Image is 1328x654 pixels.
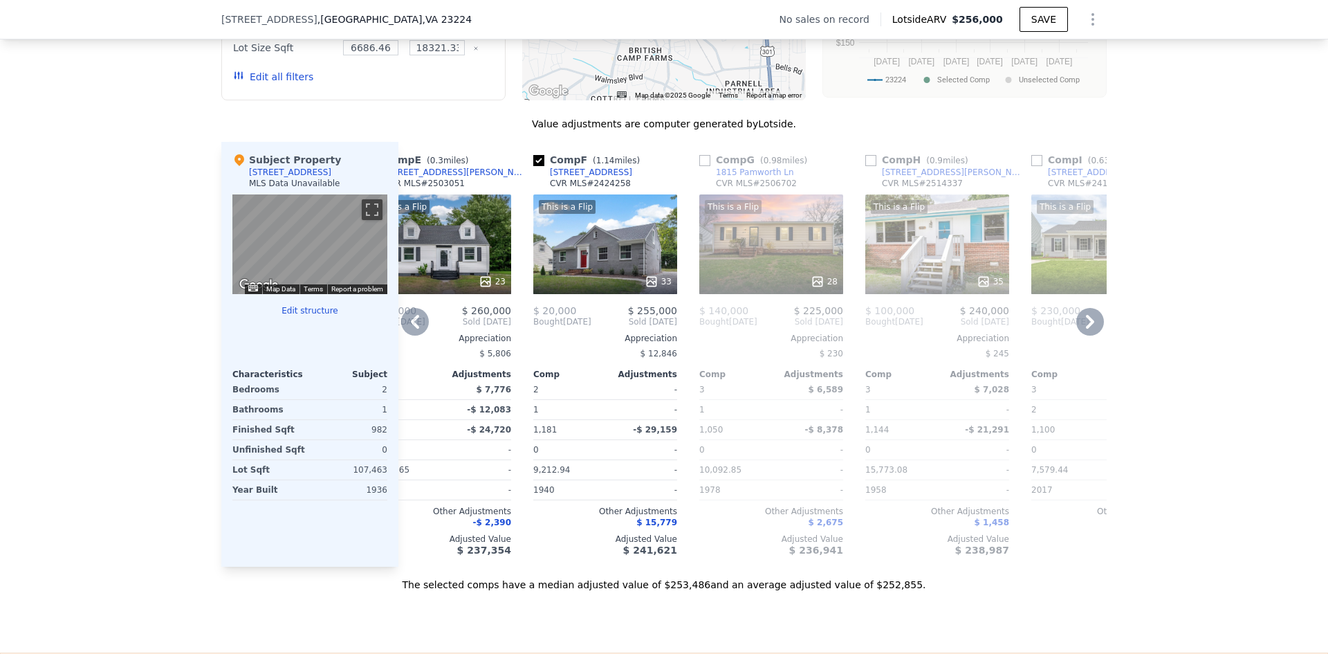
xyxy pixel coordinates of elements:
[699,369,771,380] div: Comp
[526,82,571,100] img: Google
[865,316,923,327] div: [DATE]
[952,14,1003,25] span: $256,000
[1031,316,1089,327] div: [DATE]
[699,400,768,419] div: 1
[533,445,539,455] span: 0
[533,400,602,419] div: 1
[422,14,472,25] span: , VA 23224
[940,460,1009,480] div: -
[310,369,387,380] div: Subject
[865,167,1026,178] a: [STREET_ADDRESS][PERSON_NAME]
[362,199,382,220] button: Toggle fullscreen view
[719,91,738,99] a: Terms
[1048,178,1129,189] div: CVR MLS # 2417941
[608,440,677,460] div: -
[699,316,729,327] span: Bought
[367,400,436,419] div: 1.5
[1031,445,1037,455] span: 0
[608,460,677,480] div: -
[1031,153,1141,167] div: Comp I
[479,275,506,289] div: 23
[479,349,511,358] span: $ 5,806
[757,316,843,327] span: Sold [DATE]
[1031,167,1192,178] a: [STREET_ADDRESS][PERSON_NAME]
[442,480,511,500] div: -
[965,425,1009,435] span: -$ 21,291
[1046,57,1073,66] text: [DATE]
[865,385,871,394] span: 3
[533,305,576,316] span: $ 20,000
[1031,465,1068,475] span: 7,579.44
[960,305,1009,316] span: $ 240,000
[699,153,813,167] div: Comp G
[617,91,627,98] button: Keyboard shortcuts
[526,82,571,100] a: Open this area in Google Maps (opens a new window)
[623,545,677,556] span: $ 241,621
[367,167,528,178] a: [STREET_ADDRESS][PERSON_NAME]
[1031,333,1175,344] div: Appreciation
[467,405,511,415] span: -$ 12,083
[473,518,511,527] span: -$ 2,390
[232,420,307,439] div: Finished Sqft
[533,316,591,327] div: [DATE]
[885,75,906,84] text: 23224
[367,153,474,167] div: Comp E
[1031,425,1055,435] span: 1,100
[249,178,340,189] div: MLS Data Unavailable
[596,156,615,165] span: 1.14
[367,369,439,380] div: Comp
[550,178,631,189] div: CVR MLS # 2424258
[865,369,937,380] div: Comp
[425,316,511,327] span: Sold [DATE]
[865,400,934,419] div: 1
[865,425,889,435] span: 1,144
[874,57,900,66] text: [DATE]
[373,200,430,214] div: This is a Flip
[975,518,1009,527] span: $ 1,458
[937,75,990,84] text: Selected Comp
[986,349,1009,358] span: $ 245
[331,285,383,293] a: Report a problem
[865,480,934,500] div: 1958
[805,425,843,435] span: -$ 8,378
[636,518,677,527] span: $ 15,779
[921,156,973,165] span: ( miles)
[313,400,387,419] div: 1
[865,333,1009,344] div: Appreciation
[705,200,762,214] div: This is a Flip
[865,465,907,475] span: 15,773.08
[1031,369,1103,380] div: Comp
[882,178,963,189] div: CVR MLS # 2514337
[477,385,511,394] span: $ 7,776
[221,117,1107,131] div: Value adjustments are computer generated by Lotside .
[1048,167,1192,178] div: [STREET_ADDRESS][PERSON_NAME]
[811,275,838,289] div: 28
[699,305,748,316] span: $ 140,000
[794,305,843,316] span: $ 225,000
[533,480,602,500] div: 1940
[640,349,677,358] span: $ 12,846
[836,38,855,48] text: $150
[635,91,710,99] span: Map data ©2025 Google
[789,545,843,556] span: $ 236,941
[232,305,387,316] button: Edit structure
[605,369,677,380] div: Adjustments
[313,380,387,399] div: 2
[421,156,474,165] span: ( miles)
[774,400,843,419] div: -
[645,275,672,289] div: 33
[1020,7,1068,32] button: SAVE
[221,12,317,26] span: [STREET_ADDRESS]
[266,284,295,294] button: Map Data
[865,506,1009,517] div: Other Adjustments
[367,480,436,500] div: 1948
[473,46,479,51] button: Clear
[975,385,1009,394] span: $ 7,028
[977,57,1003,66] text: [DATE]
[764,156,782,165] span: 0.98
[1082,156,1141,165] span: ( miles)
[587,156,645,165] span: ( miles)
[304,285,323,293] a: Terms
[236,276,282,294] img: Google
[774,440,843,460] div: -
